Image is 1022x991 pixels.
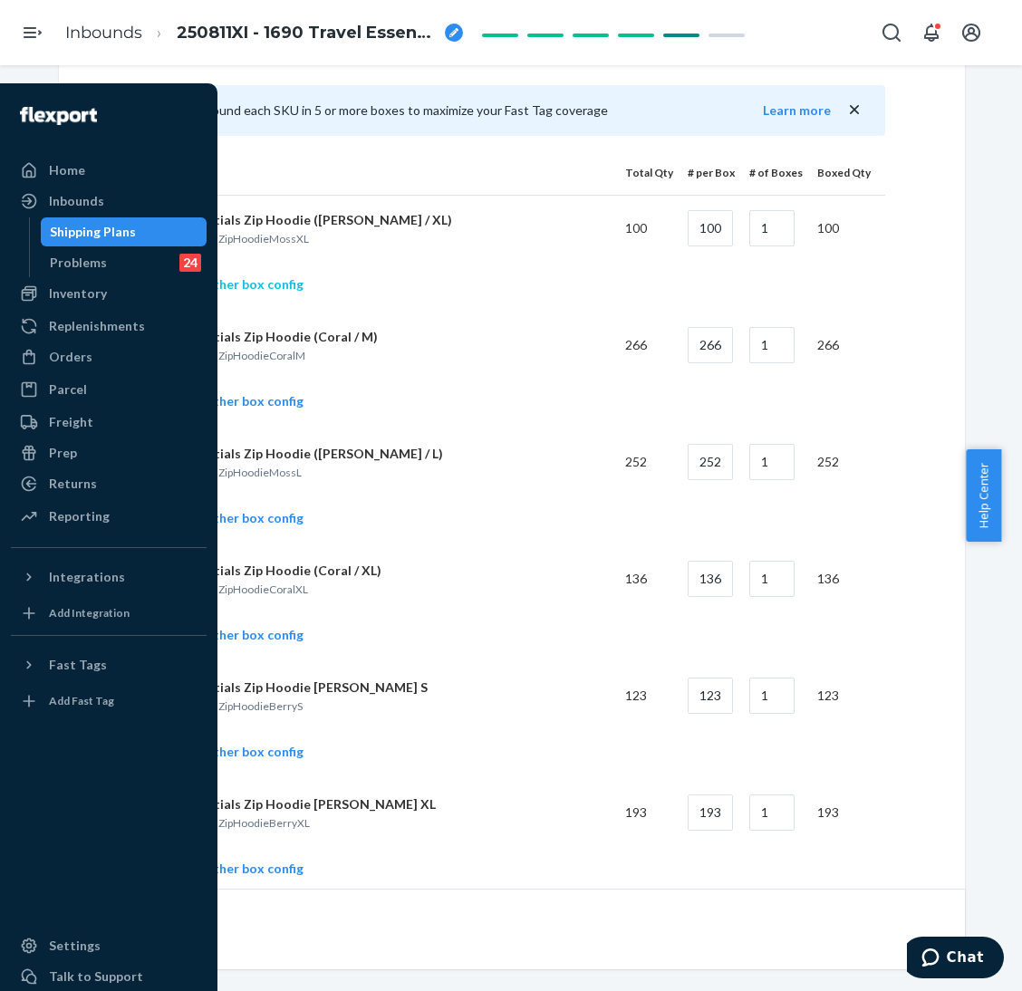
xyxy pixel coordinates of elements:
[688,210,733,246] input: 0
[51,6,477,60] ol: breadcrumbs
[139,626,304,644] a: Add another box config
[913,14,950,51] button: Open notifications
[11,342,207,371] a: Orders
[139,509,304,527] a: Add another box config
[139,743,304,761] a: Add another box config
[49,507,110,525] div: Reporting
[845,101,863,120] button: close
[873,14,910,51] button: Open Search Box
[179,254,201,272] div: 24
[139,698,611,714] p: TravelEssentialsZipHoodieBerryS
[611,780,673,845] td: 193
[11,931,207,960] a: Settings
[749,165,803,180] p: # of Boxes
[688,794,733,831] input: 0
[11,563,207,592] button: Integrations
[139,348,611,363] p: TravelEssentialsZipHoodieCoralM
[49,605,130,621] div: Add Integration
[49,161,85,179] div: Home
[49,284,107,303] div: Inventory
[139,445,611,463] p: Travel Essentials Zip Hoodie ([PERSON_NAME] / L)
[749,561,795,597] input: 0
[49,475,97,493] div: Returns
[49,568,125,586] div: Integrations
[611,663,673,728] td: 123
[749,678,795,714] input: 0
[14,14,51,51] button: Open Navigation
[49,937,101,955] div: Settings
[803,313,871,378] td: 266
[139,465,611,480] p: TravelEssentialsZipHoodieMossL
[803,195,871,261] td: 100
[139,795,611,813] p: Travel Essentials Zip Hoodie [PERSON_NAME] XL
[139,815,611,831] p: TravelEssentialsZipHoodieBerryXL
[611,313,673,378] td: 266
[803,429,871,495] td: 252
[49,413,93,431] div: Freight
[611,429,673,495] td: 252
[11,279,207,308] a: Inventory
[966,449,1001,542] button: Help Center
[139,678,611,697] p: Travel Essentials Zip Hoodie [PERSON_NAME] S
[139,231,611,246] p: TravelEssentialsZipHoodieMossXL
[11,502,207,531] a: Reporting
[11,156,207,185] a: Home
[41,217,207,246] a: Shipping Plans
[139,562,611,580] p: Travel Essentials Zip Hoodie (Coral / XL)
[11,408,207,437] a: Freight
[749,794,795,831] input: 0
[50,223,136,241] div: Shipping Plans
[49,656,107,674] div: Fast Tags
[49,967,143,986] div: Talk to Support
[688,165,735,180] p: # per Box
[11,187,207,216] a: Inbounds
[139,211,611,229] p: Travel Essentials Zip Hoodie ([PERSON_NAME] / XL)
[611,195,673,261] td: 100
[625,165,673,180] p: Total Qty
[11,438,207,467] a: Prep
[50,254,107,272] div: Problems
[11,650,207,679] button: Fast Tags
[11,375,207,404] a: Parcel
[611,546,673,611] td: 136
[688,678,733,714] input: 0
[803,546,871,611] td: 136
[49,317,145,335] div: Replenishments
[139,165,611,180] p: SKU
[20,107,97,125] img: Flexport logo
[763,101,831,120] button: Learn more
[11,599,207,628] a: Add Integration
[49,444,77,462] div: Prep
[49,380,87,399] div: Parcel
[907,937,1004,982] iframe: Opens a widget where you can chat to one of our agents
[11,962,207,991] button: Talk to Support
[177,22,438,45] span: 250811XI - 1690 Travel Essentials Zip Hoodie - XL Moss, M-XL Coral, S_XL_3XL Berry, S-XL Crimson ...
[11,312,207,341] a: Replenishments
[41,248,207,277] a: Problems24
[49,192,104,210] div: Inbounds
[688,561,733,597] input: 0
[803,663,871,728] td: 123
[749,210,795,246] input: 0
[11,469,207,498] a: Returns
[139,275,304,293] a: Add another box config
[65,23,142,43] a: Inbounds
[688,327,733,363] input: 0
[139,328,611,346] p: Travel Essentials Zip Hoodie (Coral / M)
[803,780,871,845] td: 193
[139,860,304,878] a: Add another box config
[688,444,733,480] input: 0
[749,327,795,363] input: 0
[953,14,989,51] button: Open account menu
[49,693,114,708] div: Add Fast Tag
[139,85,885,136] div: Inbound each SKU in 5 or more boxes to maximize your Fast Tag coverage
[49,348,92,366] div: Orders
[139,392,304,410] a: Add another box config
[11,687,207,716] a: Add Fast Tag
[139,582,611,597] p: TravelEssentialsZipHoodieCoralXL
[817,165,871,180] p: Boxed Qty
[749,444,795,480] input: 0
